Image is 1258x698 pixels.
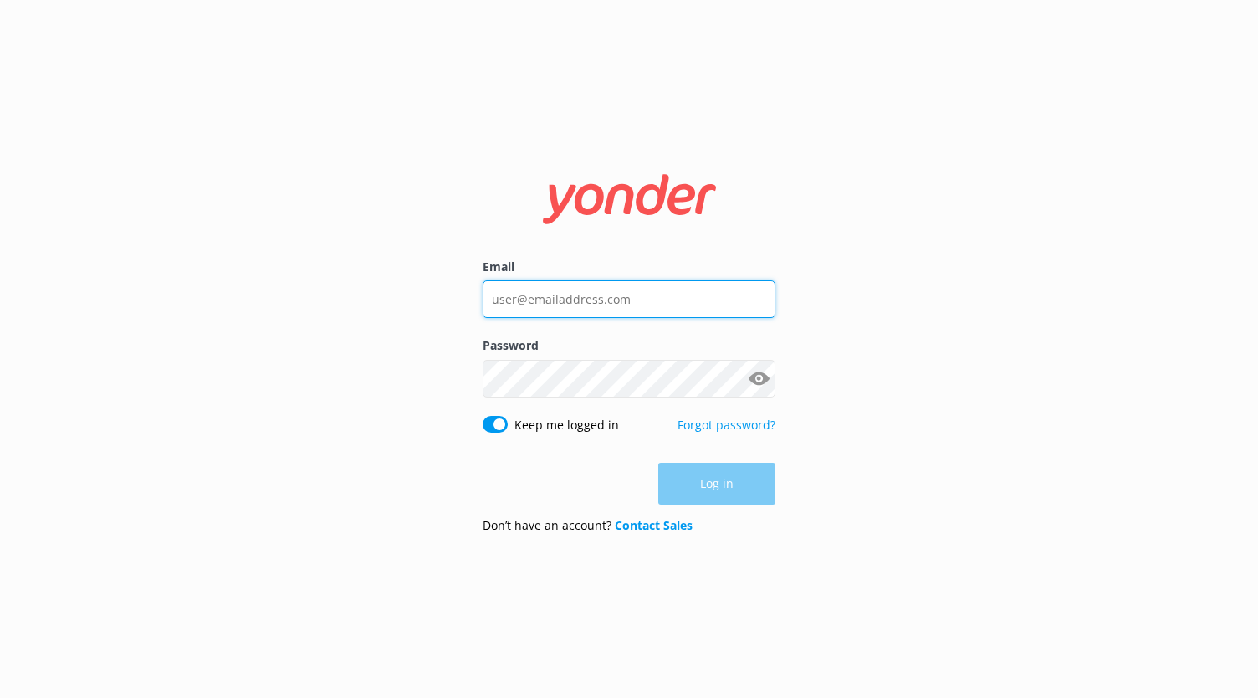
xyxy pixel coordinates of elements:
a: Forgot password? [678,417,775,433]
button: Show password [742,362,775,395]
label: Keep me logged in [514,416,619,434]
input: user@emailaddress.com [483,280,775,318]
p: Don’t have an account? [483,516,693,535]
label: Password [483,336,775,355]
label: Email [483,258,775,276]
a: Contact Sales [615,517,693,533]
